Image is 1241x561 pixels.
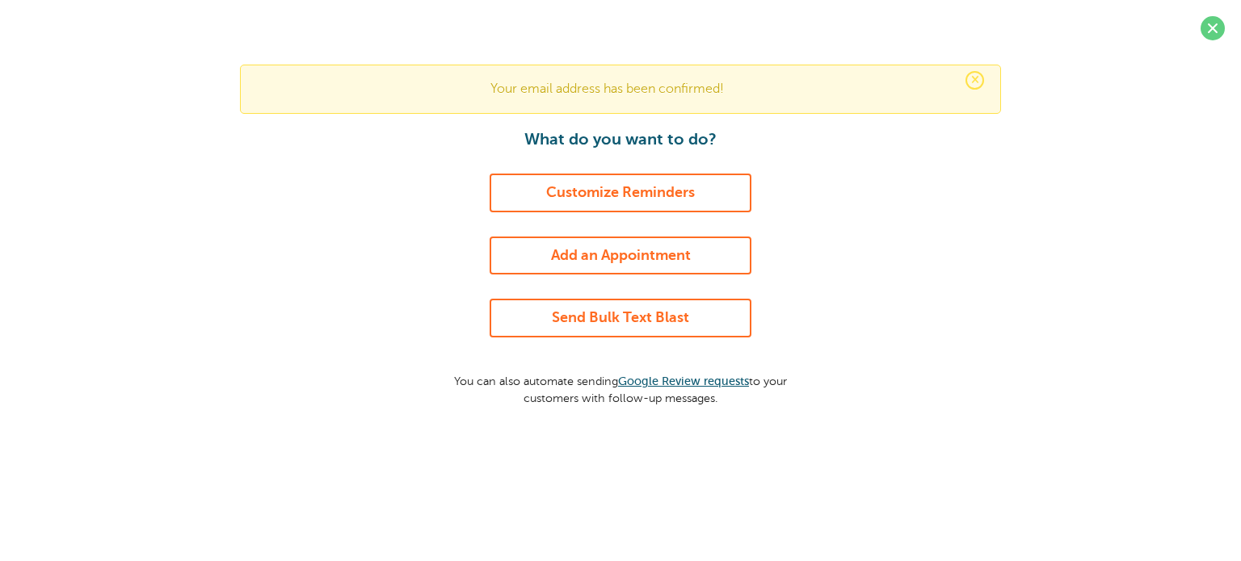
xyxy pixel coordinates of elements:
[618,375,749,387] a: Google Review requests
[965,71,984,90] span: ×
[439,130,802,149] h1: What do you want to do?
[490,237,751,275] a: Add an Appointment
[439,362,802,406] p: You can also automate sending to your customers with follow-up messages.
[490,174,751,212] a: Customize Reminders
[490,299,751,337] a: Send Bulk Text Blast
[257,82,984,97] p: Your email address has been confirmed!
